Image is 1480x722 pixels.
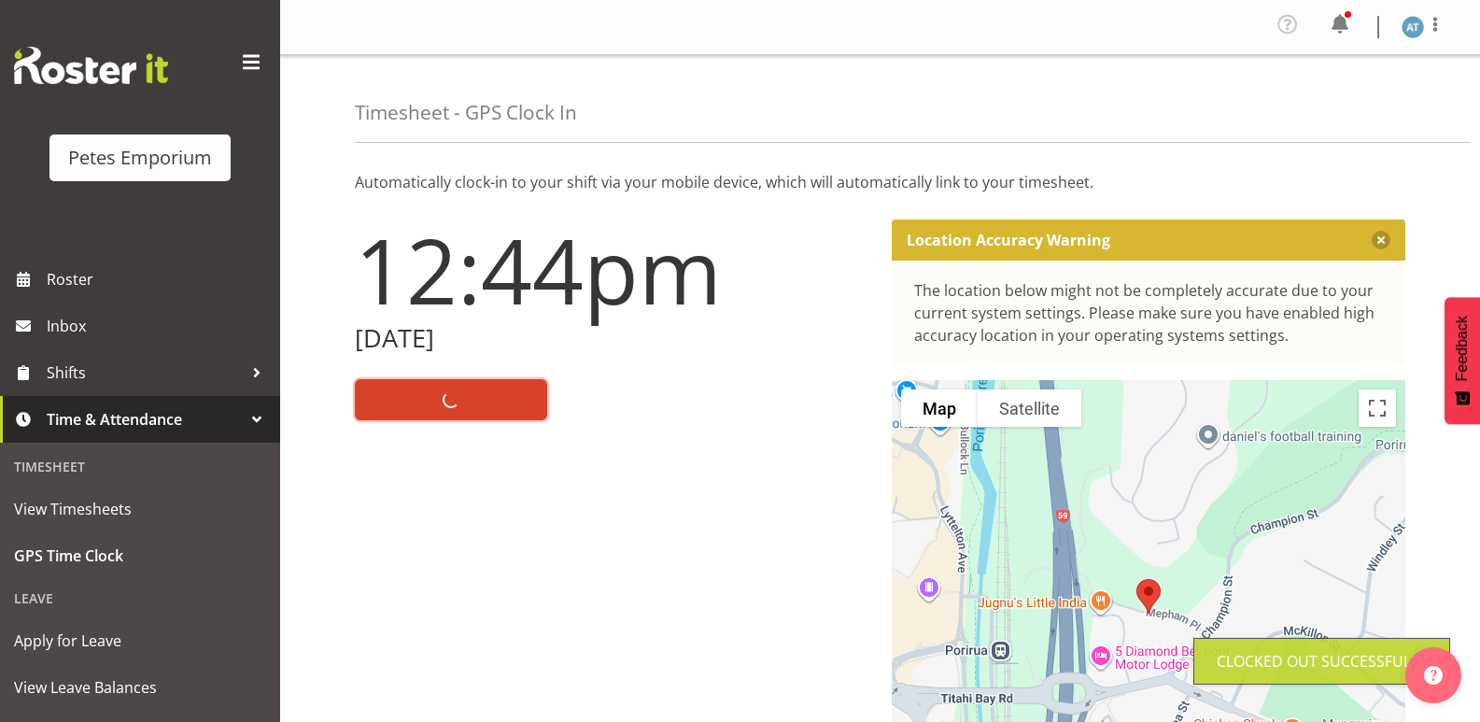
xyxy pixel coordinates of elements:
a: Apply for Leave [5,617,275,664]
button: Toggle fullscreen view [1359,389,1396,427]
span: Time & Attendance [47,405,243,433]
a: GPS Time Clock [5,532,275,579]
div: Petes Emporium [68,144,212,172]
h4: Timesheet - GPS Clock In [355,102,577,123]
span: Apply for Leave [14,627,266,655]
img: Rosterit website logo [14,47,168,84]
a: View Leave Balances [5,664,275,711]
span: View Leave Balances [14,673,266,701]
p: Location Accuracy Warning [907,231,1110,249]
div: Leave [5,579,275,617]
button: Close message [1372,231,1390,249]
div: Clocked out Successfully [1217,650,1427,672]
img: alex-micheal-taniwha5364.jpg [1402,16,1424,38]
span: Inbox [47,312,271,340]
h2: [DATE] [355,324,869,353]
span: Roster [47,265,271,293]
span: GPS Time Clock [14,542,266,570]
button: Show street map [901,389,978,427]
button: Show satellite imagery [978,389,1081,427]
h1: 12:44pm [355,219,869,320]
img: help-xxl-2.png [1424,666,1443,685]
p: Automatically clock-in to your shift via your mobile device, which will automatically link to you... [355,171,1405,193]
div: The location below might not be completely accurate due to your current system settings. Please m... [914,279,1384,347]
button: Feedback - Show survey [1445,297,1480,424]
span: View Timesheets [14,495,266,523]
div: Timesheet [5,447,275,486]
span: Feedback [1454,316,1471,381]
span: Shifts [47,359,243,387]
a: View Timesheets [5,486,275,532]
